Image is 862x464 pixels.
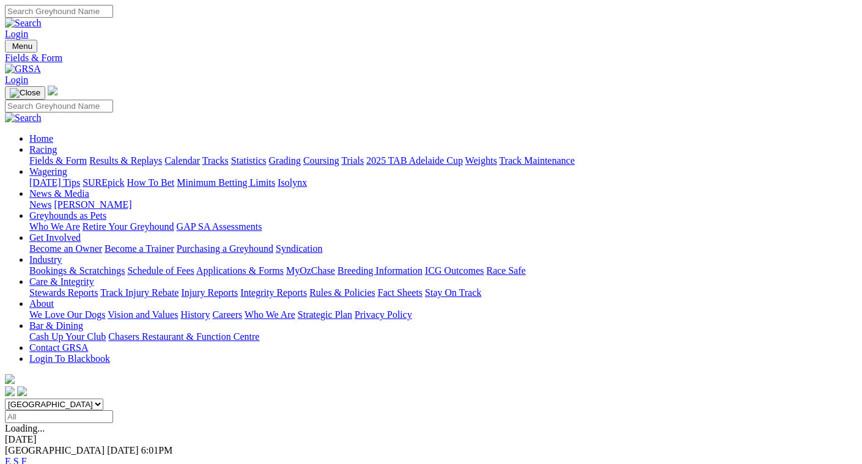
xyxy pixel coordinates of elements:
button: Toggle navigation [5,86,45,100]
a: Fields & Form [5,53,857,64]
div: Get Involved [29,243,857,254]
img: Search [5,18,42,29]
a: Vision and Values [108,309,178,320]
span: Menu [12,42,32,51]
img: logo-grsa-white.png [48,86,57,95]
div: News & Media [29,199,857,210]
input: Search [5,5,113,18]
a: Get Involved [29,232,81,243]
a: Fields & Form [29,155,87,166]
div: Care & Integrity [29,287,857,298]
a: Injury Reports [181,287,238,298]
a: Calendar [164,155,200,166]
div: [DATE] [5,434,857,445]
a: Trials [341,155,364,166]
div: Greyhounds as Pets [29,221,857,232]
a: Login [5,29,28,39]
a: Purchasing a Greyhound [177,243,273,254]
a: GAP SA Assessments [177,221,262,232]
a: Integrity Reports [240,287,307,298]
a: [PERSON_NAME] [54,199,131,210]
a: Retire Your Greyhound [83,221,174,232]
a: News [29,199,51,210]
a: Greyhounds as Pets [29,210,106,221]
a: Who We Are [245,309,295,320]
img: Close [10,88,40,98]
a: News & Media [29,188,89,199]
a: Statistics [231,155,267,166]
div: Industry [29,265,857,276]
img: Search [5,112,42,123]
a: Rules & Policies [309,287,375,298]
img: GRSA [5,64,41,75]
a: SUREpick [83,177,124,188]
img: logo-grsa-white.png [5,374,15,384]
a: How To Bet [127,177,175,188]
a: 2025 TAB Adelaide Cup [366,155,463,166]
img: facebook.svg [5,386,15,396]
div: About [29,309,857,320]
a: Coursing [303,155,339,166]
a: Results & Replays [89,155,162,166]
a: Stewards Reports [29,287,98,298]
a: We Love Our Dogs [29,309,105,320]
a: ICG Outcomes [425,265,484,276]
input: Select date [5,410,113,423]
a: Weights [465,155,497,166]
a: Applications & Forms [196,265,284,276]
a: [DATE] Tips [29,177,80,188]
input: Search [5,100,113,112]
a: Privacy Policy [355,309,412,320]
a: Home [29,133,53,144]
a: History [180,309,210,320]
span: [DATE] [107,445,139,455]
a: Bar & Dining [29,320,83,331]
button: Toggle navigation [5,40,37,53]
a: Become an Owner [29,243,102,254]
a: Careers [212,309,242,320]
a: Bookings & Scratchings [29,265,125,276]
a: MyOzChase [286,265,335,276]
div: Wagering [29,177,857,188]
div: Bar & Dining [29,331,857,342]
a: Login [5,75,28,85]
a: Become a Trainer [105,243,174,254]
a: Racing [29,144,57,155]
span: Loading... [5,423,45,433]
a: Minimum Betting Limits [177,177,275,188]
a: Chasers Restaurant & Function Centre [108,331,259,342]
a: Who We Are [29,221,80,232]
a: Contact GRSA [29,342,88,353]
a: Track Injury Rebate [100,287,179,298]
a: About [29,298,54,309]
a: Cash Up Your Club [29,331,106,342]
a: Login To Blackbook [29,353,110,364]
a: Race Safe [486,265,525,276]
a: Track Maintenance [499,155,575,166]
a: Wagering [29,166,67,177]
span: [GEOGRAPHIC_DATA] [5,445,105,455]
a: Syndication [276,243,322,254]
a: Care & Integrity [29,276,94,287]
a: Isolynx [278,177,307,188]
img: twitter.svg [17,386,27,396]
span: 6:01PM [141,445,173,455]
a: Stay On Track [425,287,481,298]
a: Fact Sheets [378,287,422,298]
a: Tracks [202,155,229,166]
div: Racing [29,155,857,166]
a: Industry [29,254,62,265]
a: Grading [269,155,301,166]
a: Strategic Plan [298,309,352,320]
a: Breeding Information [337,265,422,276]
a: Schedule of Fees [127,265,194,276]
